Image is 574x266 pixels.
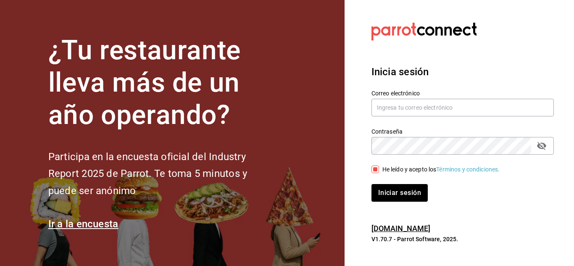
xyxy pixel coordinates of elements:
a: Términos y condiciones. [436,166,500,173]
label: Correo electrónico [371,90,554,96]
h1: ¿Tu restaurante lleva más de un año operando? [48,34,275,131]
p: V1.70.7 - Parrot Software, 2025. [371,235,554,243]
h3: Inicia sesión [371,64,554,79]
button: passwordField [535,139,549,153]
h2: Participa en la encuesta oficial del Industry Report 2025 de Parrot. Te toma 5 minutos y puede se... [48,148,275,200]
a: Ir a la encuesta [48,218,118,230]
div: He leído y acepto los [382,165,500,174]
label: Contraseña [371,129,554,134]
a: [DOMAIN_NAME] [371,224,431,233]
button: Iniciar sesión [371,184,428,202]
input: Ingresa tu correo electrónico [371,99,554,116]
